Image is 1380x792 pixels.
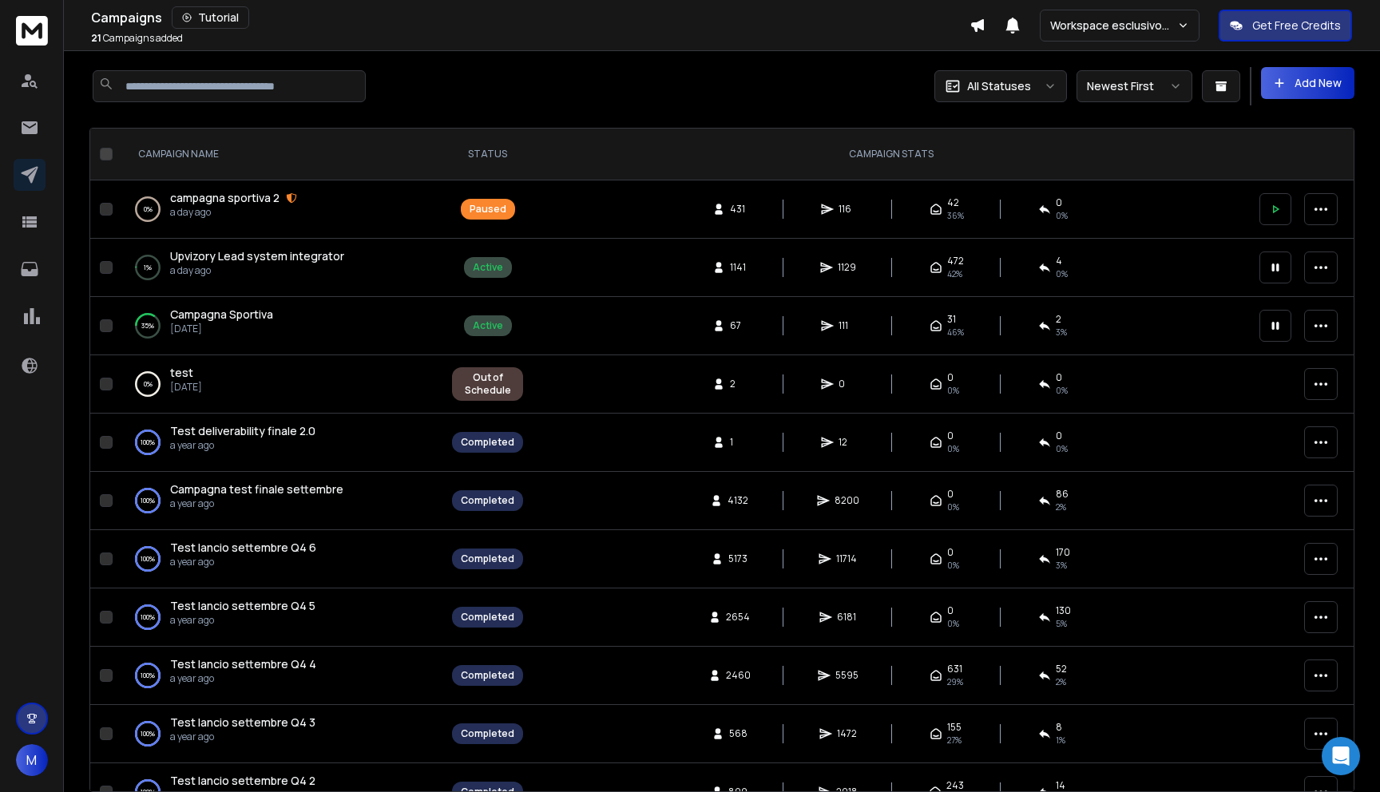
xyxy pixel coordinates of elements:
span: 52 [1056,663,1067,675]
p: 0 % [144,201,153,217]
span: 243 [946,779,964,792]
p: 100 % [141,434,155,450]
a: Test lancio settembre Q4 6 [170,540,316,556]
td: 100%Test lancio settembre Q4 3a year ago [119,705,442,763]
span: 472 [947,255,964,267]
span: 86 [1056,488,1069,501]
span: 0 [947,488,954,501]
p: a day ago [170,206,297,219]
span: campagna sportiva 2 [170,190,280,205]
span: 1141 [730,261,746,274]
p: 100 % [141,726,155,742]
p: 0 % [144,376,153,392]
p: a year ago [170,614,315,627]
p: 1 % [144,259,152,275]
button: M [16,744,48,776]
span: 2 [1056,313,1061,326]
span: Campagna test finale settembre [170,481,343,497]
span: 1472 [837,727,857,740]
td: 100%Campagna test finale settembrea year ago [119,472,442,530]
div: Completed [461,727,514,740]
span: 2460 [726,669,751,682]
p: [DATE] [170,381,202,394]
p: 100 % [141,609,155,625]
span: 568 [729,727,747,740]
p: [DATE] [170,323,273,335]
span: 5173 [728,552,747,565]
th: CAMPAIGN STATS [533,129,1250,180]
button: Tutorial [172,6,249,29]
p: Get Free Credits [1252,18,1341,34]
a: Test lancio settembre Q4 4 [170,656,316,672]
div: Out of Schedule [461,371,514,397]
div: Completed [461,669,514,682]
button: Add New [1261,67,1354,99]
span: Test lancio settembre Q4 6 [170,540,316,555]
span: 0 [1056,196,1062,209]
th: CAMPAIGN NAME [119,129,442,180]
p: 100 % [141,493,155,509]
p: 100 % [141,551,155,567]
span: 0 [1056,430,1062,442]
span: 31 [947,313,956,326]
a: Campagna Sportiva [170,307,273,323]
div: Active [473,319,503,332]
span: 27 % [947,734,962,746]
span: 5 % [1056,617,1067,630]
div: Campaigns [91,6,970,29]
span: 0% [947,442,959,455]
td: 0%test[DATE] [119,355,442,414]
p: Workspace esclusivo upvizory [1050,18,1177,34]
span: 11714 [836,552,857,565]
span: 1 % [1056,734,1065,746]
div: Completed [461,552,514,565]
span: 8200 [835,494,859,507]
span: 3 % [1056,559,1067,572]
p: a year ago [170,672,316,685]
span: Test lancio settembre Q4 2 [170,773,315,788]
div: Completed [461,494,514,507]
span: 130 [1056,604,1071,617]
span: 0% [947,559,959,572]
span: 2 [730,378,746,390]
span: 3 % [1056,326,1067,339]
span: Test lancio settembre Q4 4 [170,656,316,671]
span: 0 % [1056,209,1068,222]
p: 35 % [141,318,154,334]
div: Completed [461,611,514,624]
span: 29 % [947,675,963,688]
a: Test lancio settembre Q4 3 [170,715,315,731]
td: 100%Test lancio settembre Q4 6a year ago [119,530,442,588]
span: Campagna Sportiva [170,307,273,322]
span: 42 [947,196,959,209]
button: Get Free Credits [1219,10,1352,42]
span: 21 [91,31,101,45]
button: Newest First [1077,70,1192,102]
span: 0 [1056,371,1062,384]
td: 100%Test lancio settembre Q4 5a year ago [119,588,442,647]
a: Upvizory Lead system integrator [170,248,344,264]
span: 0 [947,430,954,442]
div: Open Intercom Messenger [1322,737,1360,775]
span: 0 [947,604,954,617]
span: 631 [947,663,962,675]
span: 2654 [726,611,750,624]
a: test [170,365,193,381]
div: Active [473,261,503,274]
div: Completed [461,436,514,449]
p: a year ago [170,556,316,568]
span: 8 [1056,721,1062,734]
span: 0 [947,546,954,559]
span: 0% [1056,384,1068,397]
span: 12 [839,436,855,449]
a: Test deliverability finale 2.0 [170,423,315,439]
a: campagna sportiva 2 [170,190,280,206]
td: 100%Test lancio settembre Q4 4a year ago [119,647,442,705]
span: 46 % [947,326,964,339]
span: 4 [1056,255,1062,267]
span: 116 [839,203,855,216]
div: Paused [470,203,506,216]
